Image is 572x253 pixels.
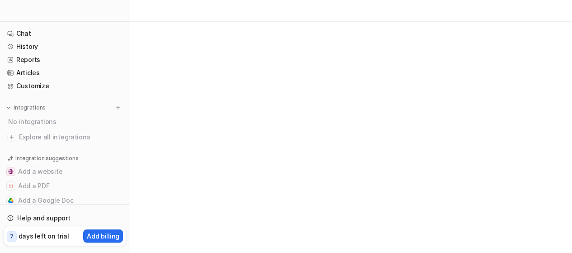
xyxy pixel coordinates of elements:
[4,27,126,40] a: Chat
[19,231,69,241] p: days left on trial
[4,80,126,92] a: Customize
[8,183,14,189] img: Add a PDF
[4,53,126,66] a: Reports
[8,169,14,174] img: Add a website
[7,133,16,142] img: explore all integrations
[4,212,126,224] a: Help and support
[5,114,126,129] div: No integrations
[83,229,123,243] button: Add billing
[8,198,14,203] img: Add a Google Doc
[115,105,121,111] img: menu_add.svg
[19,130,123,144] span: Explore all integrations
[4,67,126,79] a: Articles
[4,131,126,143] a: Explore all integrations
[4,179,126,193] button: Add a PDFAdd a PDF
[4,164,126,179] button: Add a websiteAdd a website
[87,231,119,241] p: Add billing
[4,40,126,53] a: History
[4,193,126,208] button: Add a Google DocAdd a Google Doc
[5,105,12,111] img: expand menu
[10,233,14,241] p: 7
[4,103,48,112] button: Integrations
[14,104,46,111] p: Integrations
[15,154,78,162] p: Integration suggestions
